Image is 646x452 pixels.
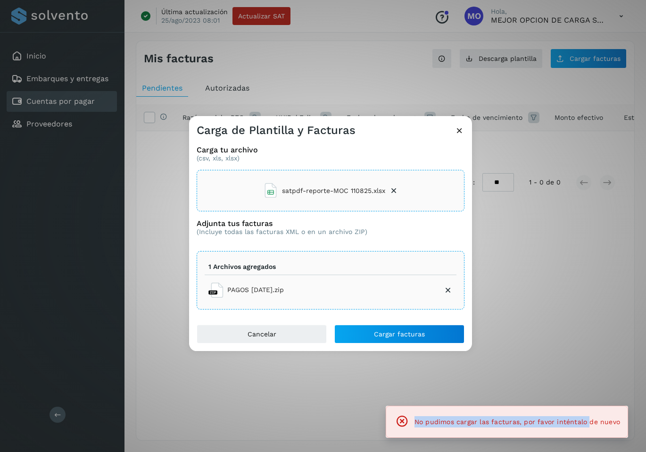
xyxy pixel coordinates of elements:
[414,418,620,426] span: No pudimos cargar las facturas, por favor inténtalo de nuevo
[197,219,367,228] h3: Adjunta tus facturas
[374,331,425,337] span: Cargar facturas
[197,228,367,236] p: (Incluye todas las facturas XML o en un archivo ZIP)
[227,285,284,295] span: PAGOS [DATE].zip
[282,186,385,196] span: satpdf-reporte-MOC 110825.xlsx
[197,145,464,154] h3: Carga tu archivo
[197,325,327,343] button: Cancelar
[208,263,276,271] p: 1 Archivos agregados
[197,154,464,162] p: (csv, xls, xlsx)
[334,325,464,343] button: Cargar facturas
[248,331,276,337] span: Cancelar
[197,124,356,137] h3: Carga de Plantilla y Facturas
